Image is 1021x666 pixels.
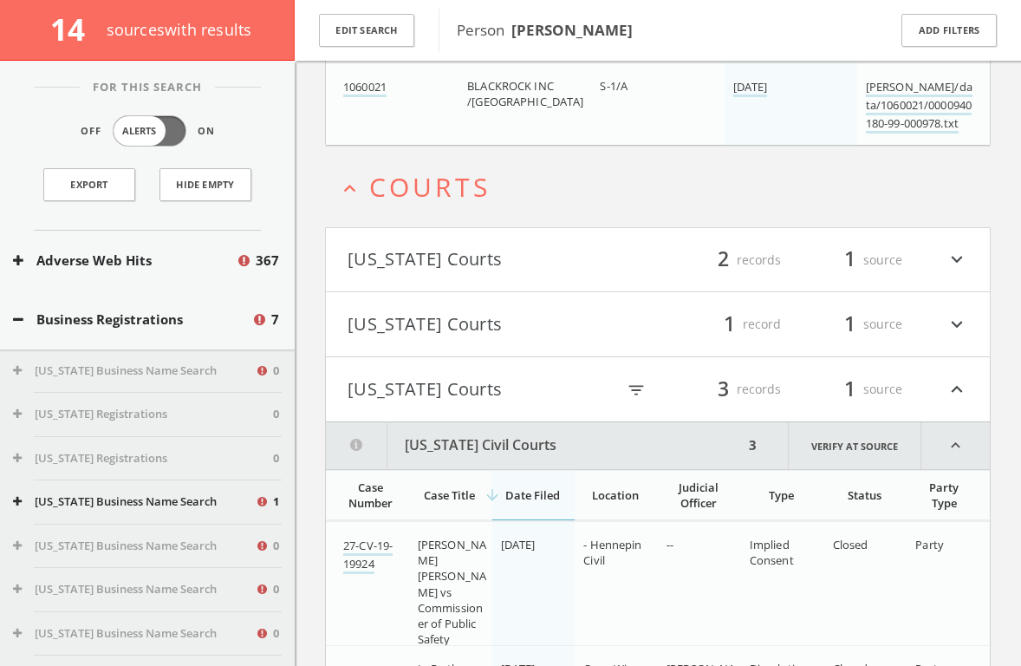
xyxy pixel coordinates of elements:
span: Closed [833,537,868,552]
span: Implied Consent [750,537,794,568]
div: source [798,375,902,404]
span: S-1/A [600,78,628,94]
span: 0 [273,406,279,423]
span: For This Search [80,79,215,96]
div: source [798,310,902,339]
a: [DATE] [733,79,768,97]
button: [US_STATE] Business Name Search [13,493,255,511]
button: [US_STATE] Business Name Search [13,362,255,380]
div: record [677,310,781,339]
span: Off [81,124,101,139]
b: [PERSON_NAME] [511,20,633,40]
span: 367 [256,251,279,271]
span: Person [457,20,633,40]
span: 1 [836,245,863,275]
span: 1 [273,493,279,511]
div: Location [583,487,647,503]
div: Status [833,487,897,503]
i: expand_less [921,422,990,469]
span: 1 [836,374,863,404]
i: expand_more [946,310,968,339]
span: 3 [710,374,737,404]
button: [US_STATE] Business Name Search [13,581,255,598]
span: 0 [273,362,279,380]
span: 0 [273,538,279,555]
span: 2 [710,245,737,275]
i: expand_less [338,177,361,200]
span: [PERSON_NAME] [PERSON_NAME] vs Commissioner of Public Safety [418,537,486,647]
div: Case Number [343,480,399,511]
a: 27-CV-19-19924 [343,538,393,574]
span: BLACKROCK INC /[GEOGRAPHIC_DATA] [467,78,583,109]
button: expand_lessCourts [338,173,991,201]
span: - Hennepin Civil [583,537,641,568]
div: Party Type [915,480,972,511]
button: [US_STATE] Registrations [13,450,273,467]
span: 1 [836,309,863,339]
span: Courts [369,169,491,205]
div: 3 [744,422,762,469]
div: Date Filed [501,487,565,503]
button: [US_STATE] Business Name Search [13,625,255,643]
button: Business Registrations [13,310,251,330]
div: Type [750,487,814,503]
span: 7 [271,310,279,330]
span: Party [915,537,944,552]
i: expand_more [946,245,968,275]
span: 0 [273,450,279,467]
button: [US_STATE] Business Name Search [13,538,255,555]
div: Judicial Officer [667,480,731,511]
button: [US_STATE] Civil Courts [326,422,744,469]
div: records [677,245,781,275]
button: [US_STATE] Courts [348,375,615,404]
button: Add Filters [901,14,997,48]
a: Export [43,168,135,201]
a: [PERSON_NAME]/data/1060021/0000940180-99-000978.txt [866,79,972,134]
i: filter_list [627,381,646,400]
span: On [198,124,215,139]
span: source s with results [107,19,252,40]
button: [US_STATE] Courts [348,245,658,275]
button: [US_STATE] Courts [348,310,658,339]
span: 0 [273,625,279,643]
span: -- [667,537,673,552]
button: [US_STATE] Registrations [13,406,273,423]
span: 0 [273,581,279,598]
i: arrow_downward [484,486,501,504]
a: 1060021 [343,79,387,97]
div: Case Title [418,487,482,503]
button: Adverse Web Hits [13,251,236,271]
div: source [798,245,902,275]
i: expand_less [946,375,968,404]
button: Edit Search [319,14,414,48]
div: records [677,375,781,404]
a: Verify at source [788,422,921,469]
span: 14 [50,9,100,49]
span: 1 [716,309,743,339]
span: [DATE] [501,537,536,552]
button: Hide Empty [159,168,251,201]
